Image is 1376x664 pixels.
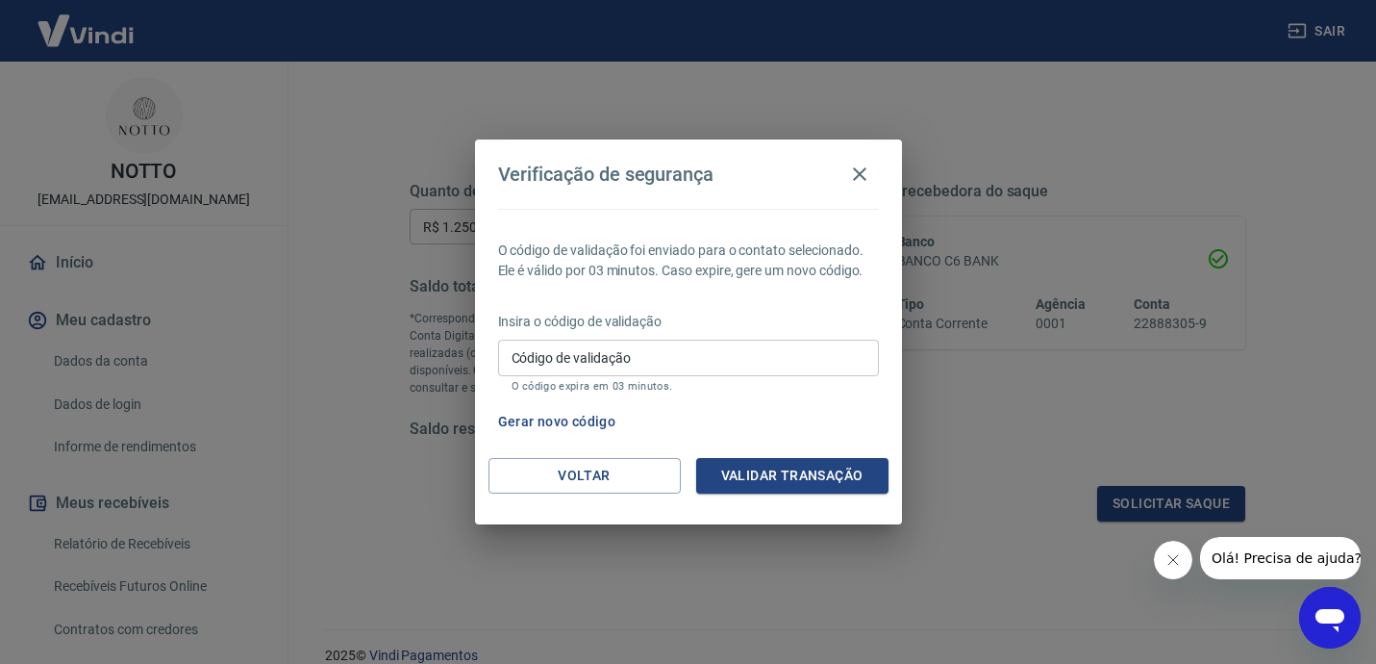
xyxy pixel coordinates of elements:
[498,163,714,186] h4: Verificação de segurança
[498,241,879,281] p: O código de validação foi enviado para o contato selecionado. Ele é válido por 03 minutos. Caso e...
[512,380,865,393] p: O código expira em 03 minutos.
[1299,587,1361,649] iframe: Botão para abrir a janela de mensagens
[490,404,624,440] button: Gerar novo código
[1154,541,1192,579] iframe: Fechar mensagem
[488,458,681,494] button: Voltar
[696,458,888,494] button: Validar transação
[12,13,162,29] span: Olá! Precisa de ajuda?
[498,312,879,332] p: Insira o código de validação
[1200,537,1361,579] iframe: Mensagem da empresa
